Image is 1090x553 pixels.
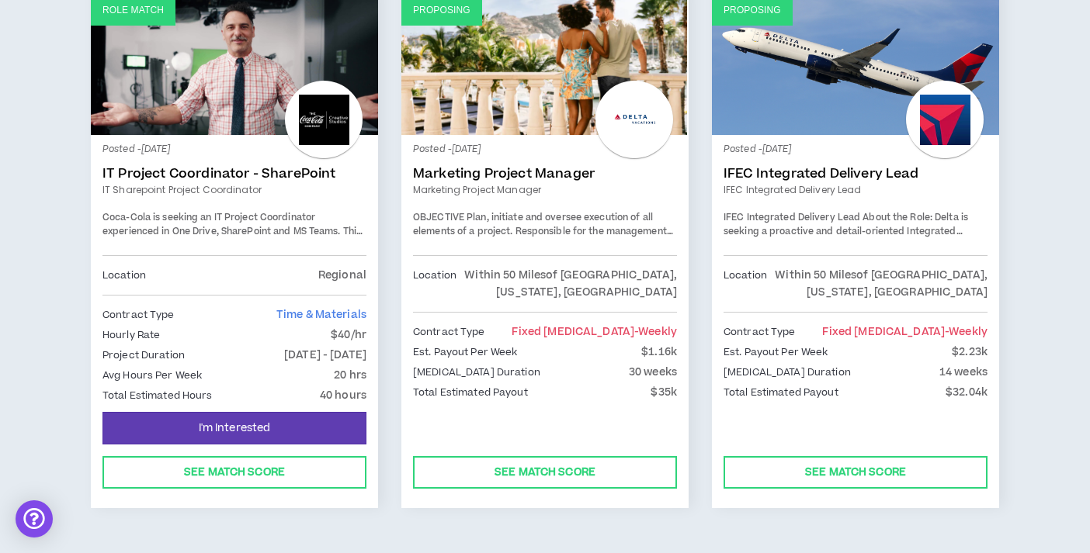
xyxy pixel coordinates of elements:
span: - weekly [634,324,677,340]
p: $32.04k [946,384,988,401]
span: Fixed [MEDICAL_DATA] [512,324,677,340]
p: Location [413,267,456,301]
p: Est. Payout Per Week [724,344,828,361]
p: Hourly Rate [102,327,160,344]
button: I'm Interested [102,412,366,444]
p: Contract Type [724,323,796,340]
p: Within 50 Miles of [GEOGRAPHIC_DATA], [US_STATE], [GEOGRAPHIC_DATA] [767,267,988,301]
div: Open Intercom Messenger [16,500,53,537]
p: [MEDICAL_DATA] Duration [413,364,540,381]
span: I'm Interested [199,421,271,436]
span: Plan, initiate and oversee execution of all elements of a project. Responsible for the management... [413,211,675,292]
p: 30 weeks [629,364,677,381]
p: Role Match [102,3,164,18]
p: Proposing [724,3,781,18]
p: $40/hr [331,327,366,344]
p: Posted - [DATE] [102,143,366,157]
p: Contract Type [102,306,175,323]
p: $2.23k [952,344,988,361]
button: See Match Score [724,456,988,489]
p: Contract Type [413,323,485,340]
p: 20 hrs [334,367,366,384]
a: Marketing Project Manager [413,183,677,197]
p: Proposing [413,3,470,18]
p: Posted - [DATE] [724,143,988,157]
p: 40 hours [320,387,366,404]
p: Total Estimated Payout [413,384,528,401]
a: IFEC Integrated Delivery Lead [724,183,988,197]
strong: About the Role: [863,211,932,224]
strong: IFEC Integrated Delivery Lead [724,211,860,224]
span: Time & Materials [276,307,366,323]
span: Coca-Cola is seeking an IT Project Coordinator experienced in One Drive, SharePoint and MS Teams.... [102,211,363,278]
p: Est. Payout Per Week [413,344,517,361]
a: IT Sharepoint Project Coordinator [102,183,366,197]
p: Posted - [DATE] [413,143,677,157]
p: Location [102,267,146,284]
p: Project Duration [102,347,185,364]
p: Total Estimated Hours [102,387,213,404]
a: IFEC Integrated Delivery Lead [724,166,988,181]
p: Total Estimated Payout [724,384,838,401]
p: Location [724,267,767,301]
a: Marketing Project Manager [413,166,677,181]
a: IT Project Coordinator - SharePoint [102,166,366,181]
p: [DATE] - [DATE] [284,347,366,364]
span: OBJECTIVE [413,211,464,224]
span: - weekly [945,324,988,340]
p: 14 weeks [939,364,988,381]
p: Within 50 Miles of [GEOGRAPHIC_DATA], [US_STATE], [GEOGRAPHIC_DATA] [456,267,677,301]
p: $35k [651,384,677,401]
p: $1.16k [641,344,677,361]
p: Regional [318,267,366,284]
p: [MEDICAL_DATA] Duration [724,364,851,381]
button: See Match Score [413,456,677,489]
button: See Match Score [102,456,366,489]
p: Avg Hours Per Week [102,367,202,384]
span: Fixed [MEDICAL_DATA] [822,324,988,340]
